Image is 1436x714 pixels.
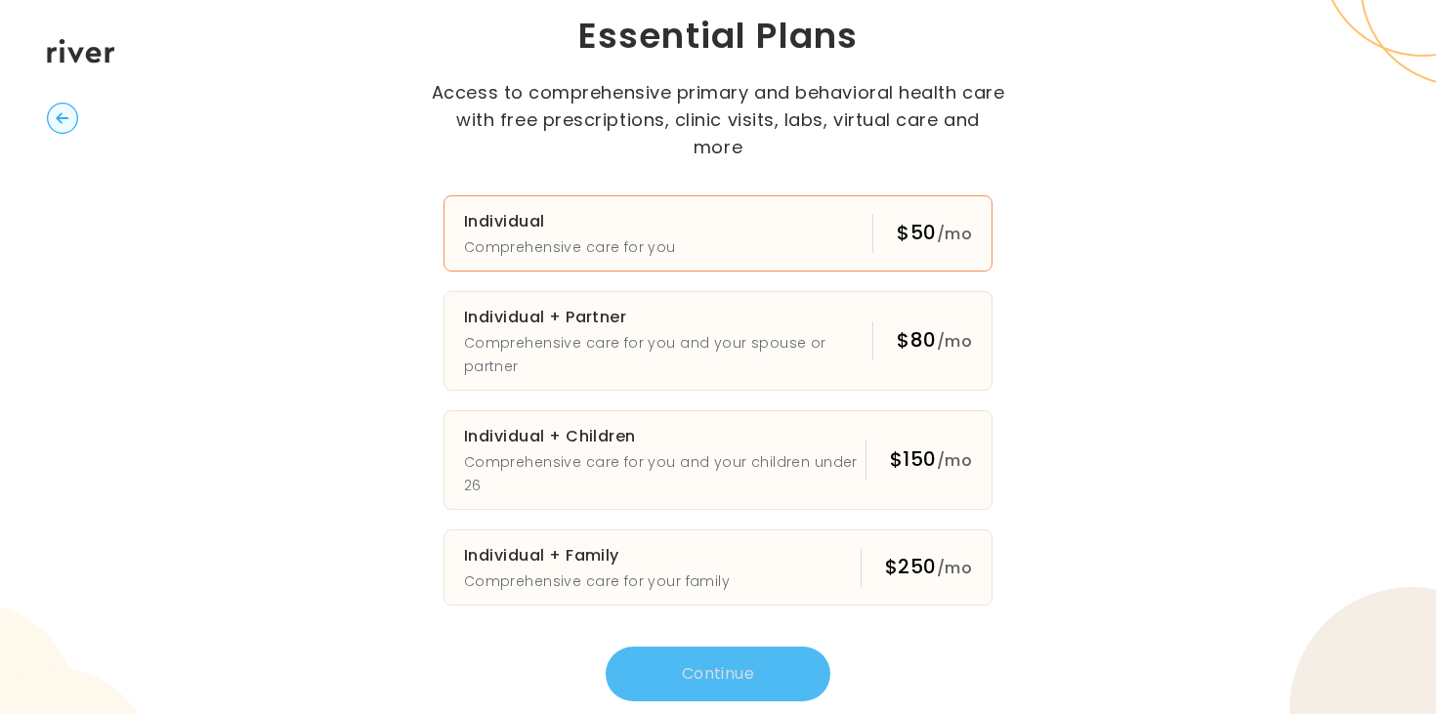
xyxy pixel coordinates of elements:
p: Access to comprehensive primary and behavioral health care with free prescriptions, clinic visits... [430,79,1006,161]
div: $250 [885,553,972,582]
p: Comprehensive care for your family [464,569,730,593]
p: Comprehensive care for you and your children under 26 [464,450,866,497]
button: Individual + PartnerComprehensive care for you and your spouse or partner$80/mo [443,291,993,391]
span: /mo [937,449,972,472]
h1: Essential Plans [375,13,1062,60]
h3: Individual + Family [464,542,730,569]
div: $50 [897,219,972,248]
p: Comprehensive care for you [464,235,676,259]
button: Individual + ChildrenComprehensive care for you and your children under 26$150/mo [443,410,993,510]
span: /mo [937,330,972,353]
span: /mo [937,223,972,245]
button: IndividualComprehensive care for you$50/mo [443,195,993,272]
button: Continue [606,647,830,701]
h3: Individual + Partner [464,304,872,331]
div: $150 [890,445,972,475]
button: Individual + FamilyComprehensive care for your family$250/mo [443,529,993,606]
p: Comprehensive care for you and your spouse or partner [464,331,872,378]
div: $80 [897,326,972,356]
span: /mo [937,557,972,579]
h3: Individual + Children [464,423,866,450]
h3: Individual [464,208,676,235]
